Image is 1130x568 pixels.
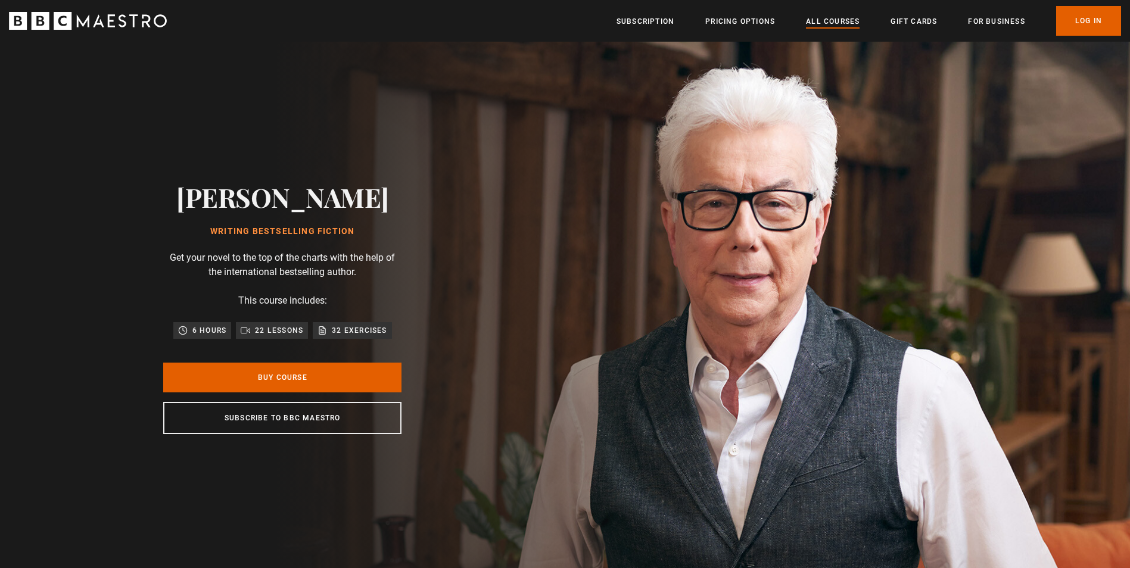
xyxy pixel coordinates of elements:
a: Log In [1056,6,1121,36]
h2: [PERSON_NAME] [176,182,389,212]
p: Get your novel to the top of the charts with the help of the international bestselling author. [163,251,401,279]
p: This course includes: [238,294,327,308]
p: 6 hours [192,324,226,336]
a: Gift Cards [891,15,937,27]
p: 22 lessons [255,324,303,336]
a: All Courses [806,15,860,27]
a: For business [968,15,1025,27]
a: Buy Course [163,363,401,392]
a: Pricing Options [705,15,775,27]
svg: BBC Maestro [9,12,167,30]
nav: Primary [617,6,1121,36]
h1: Writing Bestselling Fiction [176,227,389,236]
a: Subscribe to BBC Maestro [163,402,401,434]
p: 32 exercises [332,324,387,336]
a: Subscription [617,15,674,27]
